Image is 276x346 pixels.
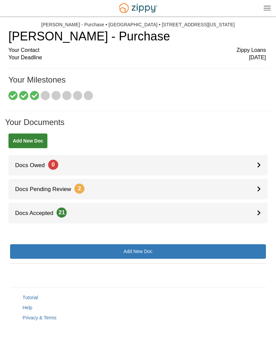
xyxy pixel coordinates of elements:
a: Docs Pending Review2 [8,179,268,199]
span: 2 [74,184,84,194]
a: Privacy & Terms [23,315,57,320]
span: Zippy Loans [237,46,266,54]
span: 21 [57,208,67,218]
h1: Your Milestones [8,75,266,91]
div: [PERSON_NAME] - Purchase • [GEOGRAPHIC_DATA] • [STREET_ADDRESS][US_STATE] [41,22,235,28]
img: Mobile Dropdown Menu [264,5,271,10]
span: [DATE] [249,54,266,62]
h1: Your Documents [5,118,271,133]
span: Docs Owed [8,162,58,168]
span: 0 [48,160,58,170]
div: Your Deadline [8,54,266,62]
a: Docs Accepted21 [8,203,268,223]
span: Docs Accepted [8,210,67,216]
a: Help [23,305,32,310]
span: Docs Pending Review [8,186,84,192]
a: Add New Doc [10,244,266,259]
a: Docs Owed0 [8,155,268,176]
a: Tutorial [23,295,38,300]
a: Add New Doc [8,133,47,148]
h1: [PERSON_NAME] - Purchase [8,30,266,43]
div: Your Contact [8,46,266,54]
